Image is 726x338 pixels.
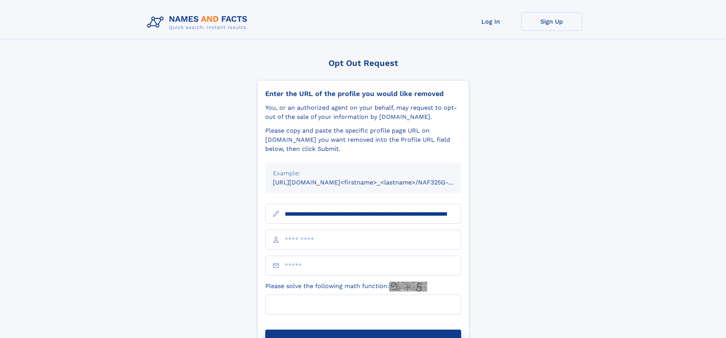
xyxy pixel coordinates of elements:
img: Logo Names and Facts [144,12,254,33]
small: [URL][DOMAIN_NAME]<firstname>_<lastname>/NAF325G-xxxxxxxx [273,179,476,186]
a: Log In [460,12,521,31]
div: Opt Out Request [257,58,469,68]
div: Please copy and paste the specific profile page URL on [DOMAIN_NAME] you want removed into the Pr... [265,126,461,154]
a: Sign Up [521,12,582,31]
div: Example: [273,169,454,178]
div: Enter the URL of the profile you would like removed [265,90,461,98]
div: You, or an authorized agent on your behalf, may request to opt-out of the sale of your informatio... [265,103,461,122]
label: Please solve the following math function: [265,282,427,292]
